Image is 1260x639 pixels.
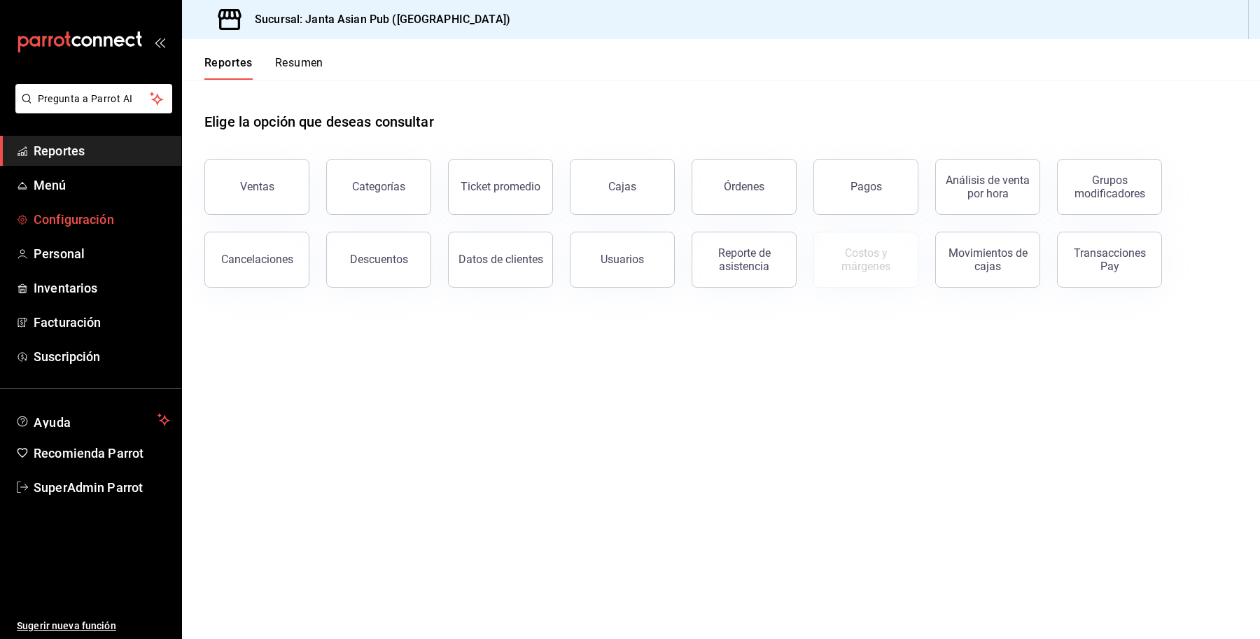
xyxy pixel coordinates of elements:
button: Ticket promedio [448,159,553,215]
button: Usuarios [570,232,675,288]
div: Cajas [608,180,636,193]
button: Pregunta a Parrot AI [15,84,172,113]
div: Costos y márgenes [822,246,909,273]
div: Ticket promedio [461,180,540,193]
div: Movimientos de cajas [944,246,1031,273]
div: Ventas [240,180,274,193]
span: Ayuda [34,412,152,428]
a: Pregunta a Parrot AI [10,101,172,116]
button: Movimientos de cajas [935,232,1040,288]
button: Análisis de venta por hora [935,159,1040,215]
button: Pagos [813,159,918,215]
button: Categorías [326,159,431,215]
button: Órdenes [692,159,797,215]
button: Cancelaciones [204,232,309,288]
span: Recomienda Parrot [34,444,170,463]
span: Inventarios [34,279,170,297]
span: Personal [34,244,170,263]
span: SuperAdmin Parrot [34,478,170,497]
button: Datos de clientes [448,232,553,288]
div: Cancelaciones [221,253,293,266]
span: Reportes [34,141,170,160]
button: open_drawer_menu [154,36,165,48]
span: Suscripción [34,347,170,366]
button: Grupos modificadores [1057,159,1162,215]
h3: Sucursal: Janta Asian Pub ([GEOGRAPHIC_DATA]) [244,11,510,28]
div: navigation tabs [204,56,323,80]
div: Grupos modificadores [1066,174,1153,200]
button: Contrata inventarios para ver este reporte [813,232,918,288]
button: Reportes [204,56,253,80]
div: Análisis de venta por hora [944,174,1031,200]
div: Categorías [352,180,405,193]
div: Datos de clientes [458,253,543,266]
button: Resumen [275,56,323,80]
button: Reporte de asistencia [692,232,797,288]
span: Sugerir nueva función [17,619,170,633]
div: Transacciones Pay [1066,246,1153,273]
span: Pregunta a Parrot AI [38,92,150,106]
button: Transacciones Pay [1057,232,1162,288]
div: Reporte de asistencia [701,246,787,273]
div: Órdenes [724,180,764,193]
button: Descuentos [326,232,431,288]
button: Ventas [204,159,309,215]
span: Facturación [34,313,170,332]
button: Cajas [570,159,675,215]
div: Usuarios [601,253,644,266]
span: Menú [34,176,170,195]
span: Configuración [34,210,170,229]
div: Descuentos [350,253,408,266]
h1: Elige la opción que deseas consultar [204,111,434,132]
div: Pagos [850,180,882,193]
